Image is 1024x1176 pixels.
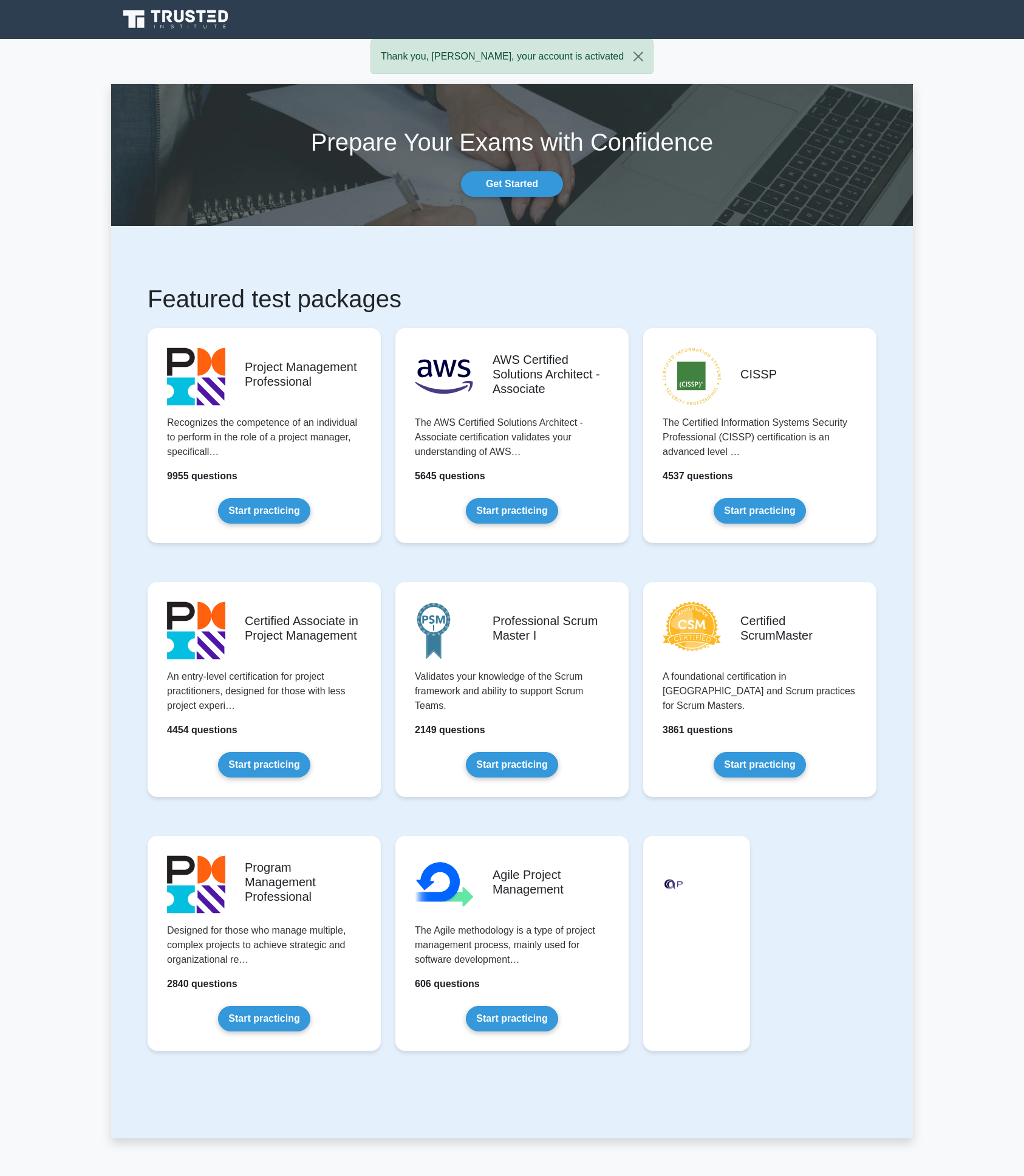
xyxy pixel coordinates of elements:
a: Start practicing [466,498,558,524]
a: Start practicing [466,752,558,778]
a: Get Started [461,171,563,197]
button: Close [624,39,653,73]
a: Start practicing [466,1006,558,1031]
a: Start practicing [218,752,310,778]
h1: Prepare Your Exams with Confidence [111,128,913,157]
a: Start practicing [714,498,805,524]
a: Start practicing [218,498,310,524]
div: Thank you, [PERSON_NAME], your account is activated [370,39,654,74]
a: Start practicing [218,1006,310,1031]
a: Start practicing [714,752,805,778]
h1: Featured test packages [148,284,876,313]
